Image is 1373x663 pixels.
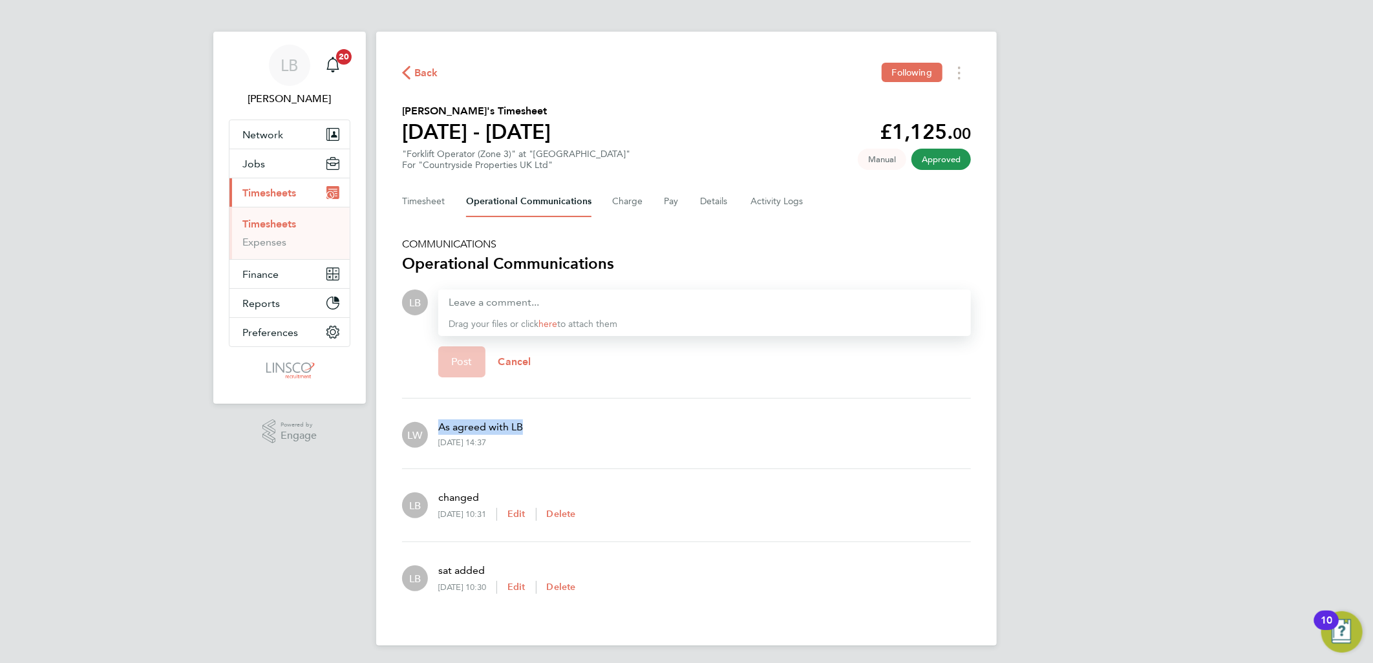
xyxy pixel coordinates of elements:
[538,319,557,330] a: here
[507,581,526,594] button: Edit
[882,63,942,82] button: Following
[547,508,576,521] button: Delete
[242,326,298,339] span: Preferences
[911,149,971,170] span: This timesheet has been approved.
[409,571,421,585] span: LB
[1321,620,1332,637] div: 10
[320,45,346,86] a: 20
[466,186,591,217] button: Operational Communications
[409,498,421,512] span: LB
[242,158,265,170] span: Jobs
[507,508,526,521] button: Edit
[449,319,617,330] span: Drag your files or click to attach them
[262,360,316,381] img: linsco-logo-retina.png
[408,428,423,442] span: LW
[402,238,971,251] h5: COMMUNICATIONS
[229,360,350,381] a: Go to home page
[414,65,438,81] span: Back
[229,318,350,346] button: Preferences
[262,419,317,444] a: Powered byEngage
[229,207,350,259] div: Timesheets
[402,422,428,448] div: Louis Woodcock
[507,582,526,593] span: Edit
[402,492,428,518] div: Lauren Butler
[498,355,531,368] span: Cancel
[281,419,317,430] span: Powered by
[1321,611,1363,653] button: Open Resource Center, 10 new notifications
[229,120,350,149] button: Network
[242,129,283,141] span: Network
[242,187,296,199] span: Timesheets
[409,295,421,310] span: LB
[229,45,350,107] a: LB[PERSON_NAME]
[507,509,526,520] span: Edit
[402,149,630,171] div: "Forklift Operator (Zone 3)" at "[GEOGRAPHIC_DATA]"
[402,565,428,591] div: Lauren Butler
[281,57,299,74] span: LB
[880,120,971,144] app-decimal: £1,125.
[242,297,280,310] span: Reports
[402,119,551,145] h1: [DATE] - [DATE]
[336,49,352,65] span: 20
[438,490,575,505] p: changed
[438,419,523,435] p: As agreed with LB
[438,582,496,593] div: [DATE] 10:30
[242,268,279,280] span: Finance
[402,160,630,171] div: For "Countryside Properties UK Ltd"
[750,186,805,217] button: Activity Logs
[229,289,350,317] button: Reports
[402,289,428,315] div: Lauren Butler
[953,124,971,143] span: 00
[242,218,296,230] a: Timesheets
[213,32,366,404] nav: Main navigation
[547,509,576,520] span: Delete
[402,186,445,217] button: Timesheet
[438,437,486,448] div: [DATE] 14:37
[229,91,350,107] span: Lauren Butler
[229,149,350,178] button: Jobs
[229,260,350,288] button: Finance
[485,346,544,377] button: Cancel
[892,67,932,78] span: Following
[438,509,496,520] div: [DATE] 10:31
[858,149,906,170] span: This timesheet was manually created.
[242,236,286,248] a: Expenses
[664,186,679,217] button: Pay
[402,253,971,274] h3: Operational Communications
[402,103,551,119] h2: [PERSON_NAME]'s Timesheet
[438,563,575,578] p: sat added
[612,186,643,217] button: Charge
[547,581,576,594] button: Delete
[547,582,576,593] span: Delete
[948,63,971,83] button: Timesheets Menu
[402,65,438,81] button: Back
[700,186,730,217] button: Details
[229,178,350,207] button: Timesheets
[281,430,317,441] span: Engage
